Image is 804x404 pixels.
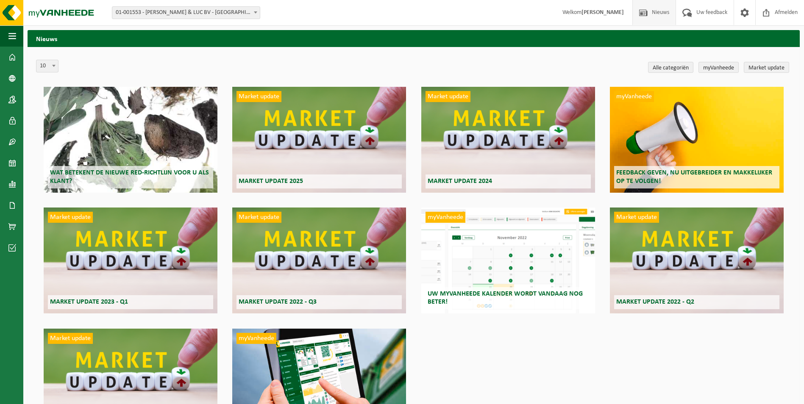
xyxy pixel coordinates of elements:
[421,208,595,313] a: myVanheede Uw myVanheede kalender wordt vandaag nog beter!
[239,178,303,185] span: Market update 2025
[610,208,784,313] a: Market update Market update 2022 - Q2
[426,91,470,102] span: Market update
[28,30,800,47] h2: Nieuws
[44,87,217,193] a: Wat betekent de nieuwe RED-richtlijn voor u als klant?
[616,169,772,184] span: Feedback geven, nu uitgebreider en makkelijker op te volgen!
[428,291,583,305] span: Uw myVanheede kalender wordt vandaag nog beter!
[610,87,784,193] a: myVanheede Feedback geven, nu uitgebreider en makkelijker op te volgen!
[616,299,694,305] span: Market update 2022 - Q2
[744,62,789,73] a: Market update
[428,178,492,185] span: Market update 2024
[236,212,281,223] span: Market update
[44,208,217,313] a: Market update Market update 2023 - Q1
[236,333,276,344] span: myVanheede
[232,208,406,313] a: Market update Market update 2022 - Q3
[36,60,58,72] span: 10
[50,169,209,184] span: Wat betekent de nieuwe RED-richtlijn voor u als klant?
[112,7,260,19] span: 01-001553 - PIETERS JOSEPH & LUC BV - OOSTNIEUWKERKE
[48,333,93,344] span: Market update
[614,212,659,223] span: Market update
[232,87,406,193] a: Market update Market update 2025
[236,91,281,102] span: Market update
[614,91,654,102] span: myVanheede
[112,6,260,19] span: 01-001553 - PIETERS JOSEPH & LUC BV - OOSTNIEUWKERKE
[581,9,624,16] strong: [PERSON_NAME]
[426,212,465,223] span: myVanheede
[698,62,739,73] a: myVanheede
[48,212,93,223] span: Market update
[239,299,317,305] span: Market update 2022 - Q3
[421,87,595,193] a: Market update Market update 2024
[648,62,693,73] a: Alle categoriën
[50,299,128,305] span: Market update 2023 - Q1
